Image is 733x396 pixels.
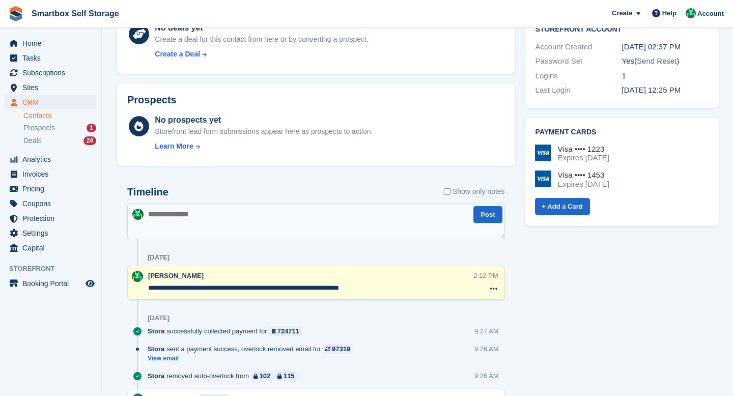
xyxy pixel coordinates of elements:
[148,344,358,354] div: sent a payment success, overlock removed email for
[22,80,83,95] span: Sites
[332,344,350,354] div: 97319
[127,186,168,198] h2: Timeline
[474,326,499,336] div: 9:27 AM
[634,56,679,65] span: ( )
[5,241,96,255] a: menu
[155,126,373,137] div: Storefront lead form submissions appear here as prospects to action.
[87,124,96,132] div: 1
[23,136,42,146] span: Deals
[148,371,164,381] span: Stora
[83,136,96,145] div: 24
[284,371,295,381] div: 115
[148,344,164,354] span: Stora
[22,276,83,291] span: Booking Portal
[22,152,83,166] span: Analytics
[535,41,622,53] div: Account Created
[148,326,307,336] div: successfully collected payment for
[148,314,170,322] div: [DATE]
[132,271,143,282] img: Elinor Shepherd
[127,94,177,106] h2: Prospects
[558,145,609,154] div: Visa •••• 1223
[155,141,193,152] div: Learn More
[5,95,96,109] a: menu
[22,36,83,50] span: Home
[444,186,450,197] input: Show only notes
[22,211,83,225] span: Protection
[622,70,709,82] div: 1
[251,371,273,381] a: 102
[535,23,709,34] h2: Storefront Account
[5,226,96,240] a: menu
[155,34,368,45] div: Create a deal for this contact from here or by converting a prospect.
[637,56,676,65] a: Send Reset
[155,49,368,60] a: Create a Deal
[23,123,55,133] span: Prospects
[622,41,709,53] div: [DATE] 02:37 PM
[148,354,358,363] a: View email
[148,371,302,381] div: removed auto-overlock from
[22,51,83,65] span: Tasks
[474,344,499,354] div: 9:26 AM
[5,36,96,50] a: menu
[23,135,96,146] a: Deals 24
[275,371,297,381] a: 115
[535,128,709,136] h2: Payment cards
[23,123,96,133] a: Prospects 1
[622,55,709,67] div: Yes
[662,8,676,18] span: Help
[686,8,696,18] img: Elinor Shepherd
[535,171,551,187] img: Visa Logo
[155,114,373,126] div: No prospects yet
[27,5,123,22] a: Smartbox Self Storage
[622,86,681,94] time: 2025-04-17 11:25:56 UTC
[535,55,622,67] div: Password Set
[22,167,83,181] span: Invoices
[22,95,83,109] span: CRM
[148,272,204,279] span: [PERSON_NAME]
[155,141,373,152] a: Learn More
[148,253,170,262] div: [DATE]
[535,84,622,96] div: Last Login
[148,326,164,336] span: Stora
[5,152,96,166] a: menu
[22,196,83,211] span: Coupons
[8,6,23,21] img: stora-icon-8386f47178a22dfd0bd8f6a31ec36ba5ce8667c1dd55bd0f319d3a0aa187defe.svg
[558,153,609,162] div: Expires [DATE]
[323,344,353,354] a: 97319
[132,209,144,220] img: Elinor Shepherd
[5,51,96,65] a: menu
[260,371,271,381] div: 102
[535,70,622,82] div: Logins
[5,211,96,225] a: menu
[558,171,609,180] div: Visa •••• 1453
[444,186,505,197] label: Show only notes
[5,167,96,181] a: menu
[535,145,551,161] img: Visa Logo
[84,277,96,290] a: Preview store
[269,326,302,336] a: 724711
[474,371,499,381] div: 9:26 AM
[5,196,96,211] a: menu
[9,264,101,274] span: Storefront
[5,276,96,291] a: menu
[155,22,368,34] div: No deals yet
[22,182,83,196] span: Pricing
[155,49,200,60] div: Create a Deal
[697,9,724,19] span: Account
[22,226,83,240] span: Settings
[5,66,96,80] a: menu
[5,182,96,196] a: menu
[612,8,632,18] span: Create
[558,180,609,189] div: Expires [DATE]
[473,206,502,223] button: Post
[473,271,498,280] div: 2:12 PM
[22,241,83,255] span: Capital
[535,198,590,215] a: + Add a Card
[5,80,96,95] a: menu
[23,111,96,121] a: Contacts
[22,66,83,80] span: Subscriptions
[277,326,299,336] div: 724711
